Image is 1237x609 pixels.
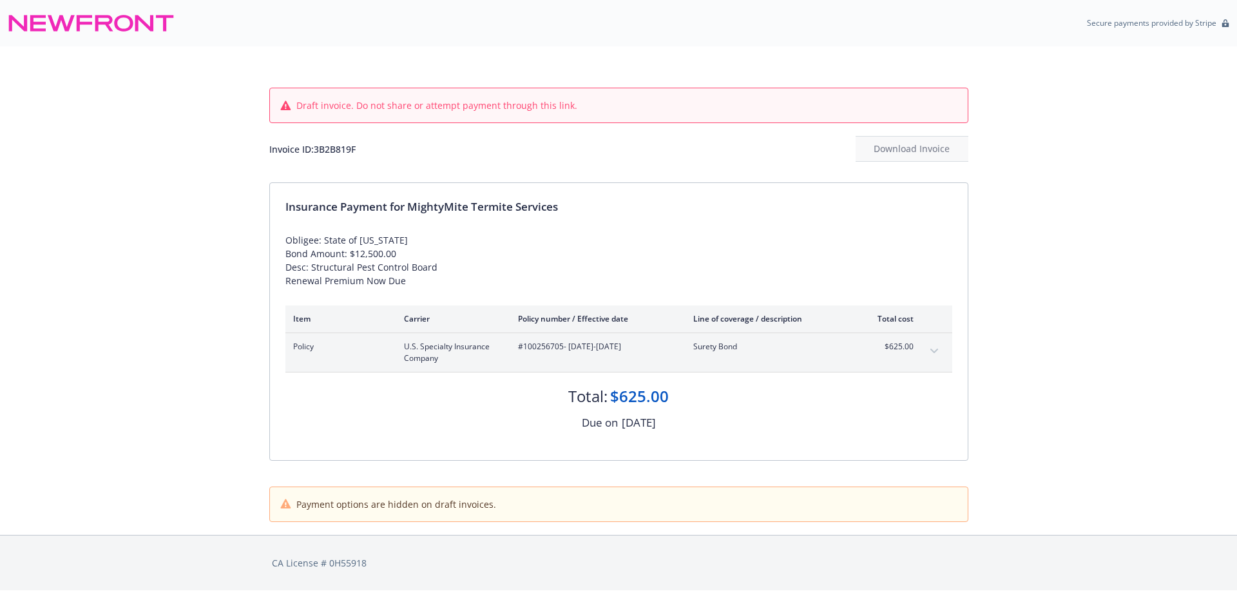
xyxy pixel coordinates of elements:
[610,385,669,407] div: $625.00
[568,385,608,407] div: Total:
[285,233,952,287] div: Obligee: State of [US_STATE] Bond Amount: $12,500.00 Desc: Structural Pest Control Board Renewal ...
[296,99,577,112] span: Draft invoice. Do not share or attempt payment through this link.
[1087,17,1216,28] p: Secure payments provided by Stripe
[856,136,968,162] button: Download Invoice
[856,137,968,161] div: Download Invoice
[518,313,673,324] div: Policy number / Effective date
[622,414,656,431] div: [DATE]
[404,313,497,324] div: Carrier
[293,341,383,353] span: Policy
[518,341,673,353] span: #100256705 - [DATE]-[DATE]
[865,341,914,353] span: $625.00
[285,198,952,215] div: Insurance Payment for MightyMite Termite Services
[865,313,914,324] div: Total cost
[272,556,966,570] div: CA License # 0H55918
[269,142,356,156] div: Invoice ID: 3B2B819F
[404,341,497,364] span: U.S. Specialty Insurance Company
[693,341,845,353] span: Surety Bond
[285,333,952,372] div: PolicyU.S. Specialty Insurance Company#100256705- [DATE]-[DATE]Surety Bond$625.00expand content
[296,498,496,511] span: Payment options are hidden on draft invoices.
[293,313,383,324] div: Item
[582,414,618,431] div: Due on
[924,341,945,362] button: expand content
[693,313,845,324] div: Line of coverage / description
